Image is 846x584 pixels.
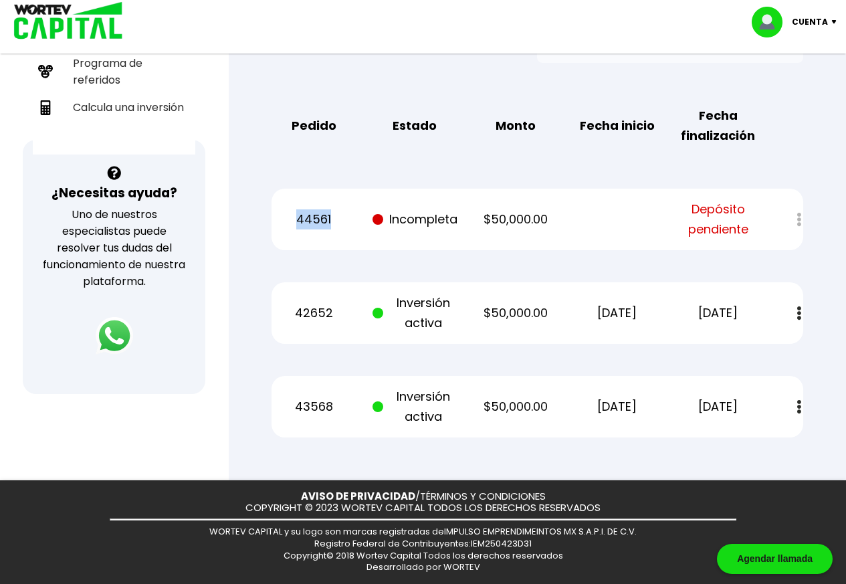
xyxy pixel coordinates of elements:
p: [DATE] [675,303,760,323]
p: 43568 [272,397,356,417]
span: WORTEV CAPITAL y su logo son marcas registradas de IMPULSO EMPRENDIMEINTOS MX S.A.P.I. DE C.V. [209,525,637,538]
h3: ¿Necesitas ayuda? [51,183,177,203]
p: [DATE] [675,397,760,417]
img: icon-down [828,20,846,24]
p: [DATE] [574,303,659,323]
p: Uno de nuestros especialistas puede resolver tus dudas del funcionamiento de nuestra plataforma. [40,206,188,290]
span: Registro Federal de Contribuyentes: IEM250423D31 [314,537,532,550]
p: / [301,491,546,502]
p: $50,000.00 [473,397,558,417]
p: 44561 [272,209,356,229]
img: profile-image [752,7,792,37]
b: Fecha finalización [675,106,760,146]
span: Depósito pendiente [675,199,760,239]
b: Fecha inicio [580,116,655,136]
p: $50,000.00 [473,209,558,229]
p: Inversión activa [373,293,457,333]
p: 42652 [272,303,356,323]
a: Calcula una inversión [33,94,195,121]
span: Desarrollado por WORTEV [366,561,480,573]
img: recomiendanos-icon.9b8e9327.svg [38,64,53,79]
div: Agendar llamada [717,544,833,574]
b: Pedido [292,116,336,136]
a: TÉRMINOS Y CONDICIONES [420,489,546,503]
p: [DATE] [574,397,659,417]
b: Monto [496,116,536,136]
a: Programa de referidos [33,50,195,94]
a: AVISO DE PRIVACIDAD [301,489,415,503]
p: COPYRIGHT © 2023 WORTEV CAPITAL TODOS LOS DERECHOS RESERVADOS [245,502,601,514]
p: Inversión activa [373,387,457,427]
p: $50,000.00 [473,303,558,323]
img: logos_whatsapp-icon.242b2217.svg [96,317,133,355]
p: Incompleta [373,209,457,229]
b: Estado [393,116,437,136]
img: calculadora-icon.17d418c4.svg [38,100,53,115]
span: Copyright© 2018 Wortev Capital Todos los derechos reservados [284,549,563,562]
p: Cuenta [792,12,828,32]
